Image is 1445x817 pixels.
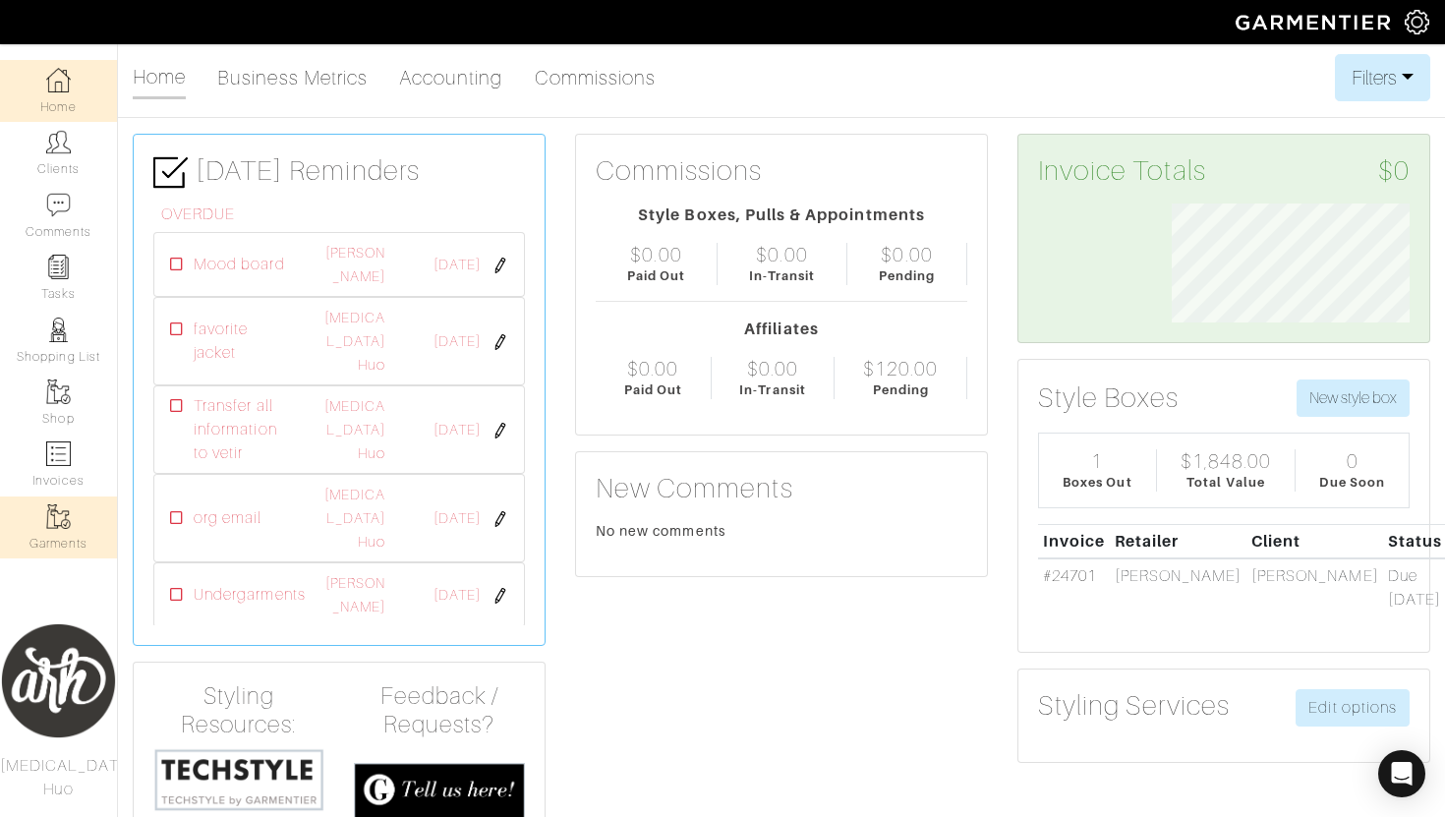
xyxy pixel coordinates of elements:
[194,394,294,465] span: Transfer all information to vetir
[624,380,682,399] div: Paid Out
[133,57,186,99] a: Home
[881,243,932,266] div: $0.00
[194,506,261,530] span: org email
[194,253,285,276] span: Mood board
[596,318,967,341] div: Affiliates
[747,357,798,380] div: $0.00
[217,58,368,97] a: Business Metrics
[1319,473,1384,492] div: Due Soon
[1038,381,1180,415] h3: Style Boxes
[1297,379,1410,417] button: New style box
[194,318,294,365] span: favorite jacket
[46,441,71,466] img: orders-icon-0abe47150d42831381b5fb84f609e132dff9fe21cb692f30cb5eec754e2cba89.png
[1063,473,1131,492] div: Boxes Out
[596,154,763,188] h3: Commissions
[1378,750,1425,797] div: Open Intercom Messenger
[627,357,678,380] div: $0.00
[630,243,681,266] div: $0.00
[596,204,967,227] div: Style Boxes, Pulls & Appointments
[46,504,71,529] img: garments-icon-b7da505a4dc4fd61783c78ac3ca0ef83fa9d6f193b1c9dc38574b1d14d53ca28.png
[433,255,481,276] span: [DATE]
[433,331,481,353] span: [DATE]
[1347,449,1358,473] div: 0
[873,380,929,399] div: Pending
[1181,449,1271,473] div: $1,848.00
[46,255,71,279] img: reminder-icon-8004d30b9f0a5d33ae49ab947aed9ed385cf756f9e5892f1edd6e32f2345188e.png
[492,258,508,273] img: pen-cf24a1663064a2ec1b9c1bd2387e9de7a2fa800b781884d57f21acf72779bad2.png
[492,334,508,350] img: pen-cf24a1663064a2ec1b9c1bd2387e9de7a2fa800b781884d57f21acf72779bad2.png
[433,508,481,530] span: [DATE]
[739,380,806,399] div: In-Transit
[46,379,71,404] img: garments-icon-b7da505a4dc4fd61783c78ac3ca0ef83fa9d6f193b1c9dc38574b1d14d53ca28.png
[1335,54,1430,101] button: Filters
[1246,524,1383,558] th: Client
[324,310,385,373] a: [MEDICAL_DATA] Huo
[46,193,71,217] img: comment-icon-a0a6a9ef722e966f86d9cbdc48e553b5cf19dbc54f86b18d962a5391bc8f6eb6.png
[627,266,685,285] div: Paid Out
[153,155,188,190] img: check-box-icon-36a4915ff3ba2bd8f6e4f29bc755bb66becd62c870f447fc0dd1365fcfddab58.png
[492,423,508,438] img: pen-cf24a1663064a2ec1b9c1bd2387e9de7a2fa800b781884d57f21acf72779bad2.png
[433,585,481,607] span: [DATE]
[153,154,525,190] h3: [DATE] Reminders
[194,583,306,607] span: Undergarments
[1110,524,1246,558] th: Retailer
[863,357,938,380] div: $120.00
[46,130,71,154] img: clients-icon-6bae9207a08558b7cb47a8932f037763ab4055f8c8b6bfacd5dc20c3e0201464.png
[153,682,324,739] h4: Styling Resources:
[1186,473,1265,492] div: Total Value
[749,266,816,285] div: In-Transit
[324,398,385,461] a: [MEDICAL_DATA] Huo
[1110,558,1246,616] td: [PERSON_NAME]
[325,245,385,284] a: [PERSON_NAME]
[153,747,324,813] img: techstyle-93310999766a10050dc78ceb7f971a75838126fd19372ce40ba20cdf6a89b94b.png
[1246,558,1383,616] td: [PERSON_NAME]
[879,266,935,285] div: Pending
[1091,449,1103,473] div: 1
[46,68,71,92] img: dashboard-icon-dbcd8f5a0b271acd01030246c82b418ddd0df26cd7fceb0bd07c9910d44c42f6.png
[1226,5,1405,39] img: garmentier-logo-header-white-b43fb05a5012e4ada735d5af1a66efaba907eab6374d6393d1fbf88cb4ef424d.png
[325,575,385,614] a: [PERSON_NAME]
[433,420,481,441] span: [DATE]
[492,588,508,604] img: pen-cf24a1663064a2ec1b9c1bd2387e9de7a2fa800b781884d57f21acf72779bad2.png
[324,487,385,550] a: [MEDICAL_DATA] Huo
[1038,689,1230,723] h3: Styling Services
[354,682,525,739] h4: Feedback / Requests?
[596,521,967,541] div: No new comments
[1378,154,1410,188] span: $0
[492,511,508,527] img: pen-cf24a1663064a2ec1b9c1bd2387e9de7a2fa800b781884d57f21acf72779bad2.png
[1296,689,1410,727] a: Edit options
[1038,154,1410,188] h3: Invoice Totals
[399,58,503,97] a: Accounting
[46,318,71,342] img: stylists-icon-eb353228a002819b7ec25b43dbf5f0378dd9e0616d9560372ff212230b889e62.png
[1043,567,1096,585] a: #24701
[1038,524,1110,558] th: Invoice
[535,58,657,97] a: Commissions
[596,472,967,505] h3: New Comments
[1405,10,1429,34] img: gear-icon-white-bd11855cb880d31180b6d7d6211b90ccbf57a29d726f0c71d8c61bd08dd39cc2.png
[161,205,525,224] h6: OVERDUE
[756,243,807,266] div: $0.00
